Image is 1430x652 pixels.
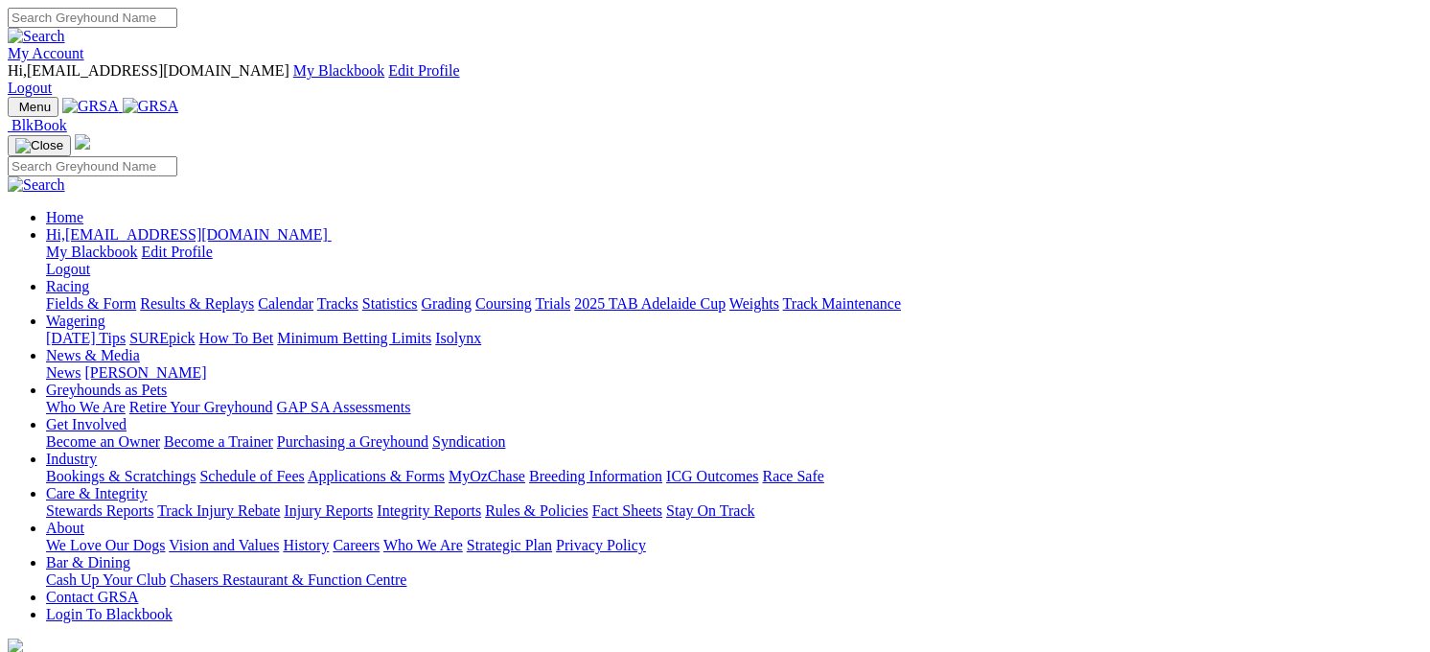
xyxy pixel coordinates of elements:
a: Calendar [258,295,313,312]
span: Hi, [EMAIL_ADDRESS][DOMAIN_NAME] [46,226,328,243]
a: Edit Profile [142,244,213,260]
img: logo-grsa-white.png [75,134,90,150]
a: Industry [46,451,97,467]
div: Care & Integrity [46,502,1422,520]
a: Schedule of Fees [199,468,304,484]
a: Track Maintenance [783,295,901,312]
a: Minimum Betting Limits [277,330,431,346]
a: BlkBook [8,117,67,133]
a: Home [46,209,83,225]
a: Become an Owner [46,433,160,450]
a: Applications & Forms [308,468,445,484]
span: Menu [19,100,51,114]
a: Care & Integrity [46,485,148,501]
a: News & Media [46,347,140,363]
a: Cash Up Your Club [46,571,166,588]
a: MyOzChase [449,468,525,484]
a: We Love Our Dogs [46,537,165,553]
div: About [46,537,1422,554]
input: Search [8,8,177,28]
a: Bar & Dining [46,554,130,570]
a: Logout [46,261,90,277]
img: GRSA [62,98,119,115]
a: Who We Are [46,399,126,415]
a: Hi,[EMAIL_ADDRESS][DOMAIN_NAME] [46,226,332,243]
a: My Blackbook [46,244,138,260]
a: ICG Outcomes [666,468,758,484]
a: Syndication [432,433,505,450]
span: BlkBook [12,117,67,133]
a: Edit Profile [388,62,459,79]
a: How To Bet [199,330,274,346]
a: My Account [8,45,84,61]
a: Logout [8,80,52,96]
a: Vision and Values [169,537,279,553]
a: Race Safe [762,468,823,484]
a: Grading [422,295,472,312]
a: Chasers Restaurant & Function Centre [170,571,406,588]
a: Fact Sheets [592,502,662,519]
a: Get Involved [46,416,127,432]
button: Toggle navigation [8,135,71,156]
a: Rules & Policies [485,502,588,519]
a: SUREpick [129,330,195,346]
a: [DATE] Tips [46,330,126,346]
button: Toggle navigation [8,97,58,117]
a: Coursing [475,295,532,312]
span: Hi, [EMAIL_ADDRESS][DOMAIN_NAME] [8,62,289,79]
a: Racing [46,278,89,294]
a: Stewards Reports [46,502,153,519]
a: Become a Trainer [164,433,273,450]
div: Wagering [46,330,1422,347]
a: News [46,364,81,381]
a: Trials [535,295,570,312]
a: Injury Reports [284,502,373,519]
img: Search [8,28,65,45]
a: Integrity Reports [377,502,481,519]
div: Racing [46,295,1422,313]
a: Fields & Form [46,295,136,312]
img: GRSA [123,98,179,115]
a: 2025 TAB Adelaide Cup [574,295,726,312]
a: Purchasing a Greyhound [277,433,428,450]
div: Bar & Dining [46,571,1422,589]
a: Privacy Policy [556,537,646,553]
a: [PERSON_NAME] [84,364,206,381]
a: Isolynx [435,330,481,346]
a: Stay On Track [666,502,754,519]
div: Hi,[EMAIL_ADDRESS][DOMAIN_NAME] [46,244,1422,278]
a: Breeding Information [529,468,662,484]
img: Search [8,176,65,194]
a: History [283,537,329,553]
div: Get Involved [46,433,1422,451]
a: Bookings & Scratchings [46,468,196,484]
a: Statistics [362,295,418,312]
a: GAP SA Assessments [277,399,411,415]
a: Contact GRSA [46,589,138,605]
input: Search [8,156,177,176]
div: Industry [46,468,1422,485]
div: My Account [8,62,1422,97]
a: My Blackbook [293,62,385,79]
a: Retire Your Greyhound [129,399,273,415]
a: Who We Are [383,537,463,553]
div: Greyhounds as Pets [46,399,1422,416]
a: Login To Blackbook [46,606,173,622]
a: About [46,520,84,536]
div: News & Media [46,364,1422,382]
a: Strategic Plan [467,537,552,553]
a: Careers [333,537,380,553]
a: Weights [729,295,779,312]
a: Wagering [46,313,105,329]
a: Results & Replays [140,295,254,312]
a: Track Injury Rebate [157,502,280,519]
img: Close [15,138,63,153]
a: Greyhounds as Pets [46,382,167,398]
a: Tracks [317,295,358,312]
